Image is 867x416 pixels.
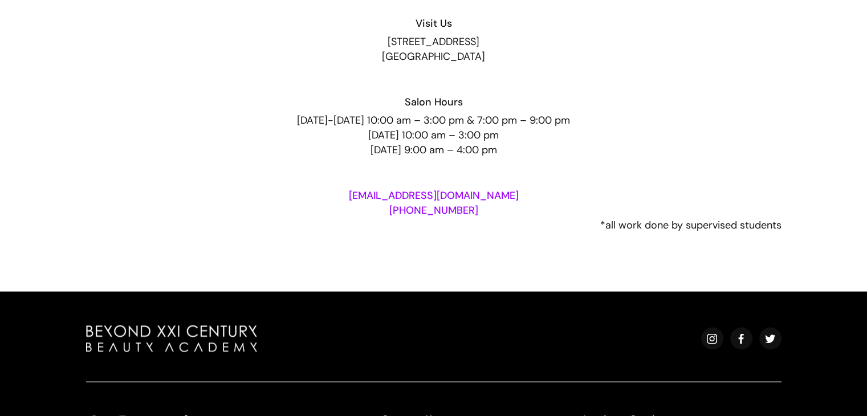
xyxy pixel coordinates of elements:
img: beyond beauty logo [86,325,257,352]
div: *all work done by supervised students [86,218,781,233]
div: [STREET_ADDRESS] [GEOGRAPHIC_DATA] [86,34,781,64]
a: [EMAIL_ADDRESS][DOMAIN_NAME] [349,189,519,202]
h6: Visit Us [86,16,781,31]
div: [DATE]-[DATE] 10:00 am – 3:00 pm & 7:00 pm – 9:00 pm [DATE] 10:00 am – 3:00 pm [DATE] 9:00 am – 4... [86,113,781,157]
a: [PHONE_NUMBER] [389,203,478,217]
h6: Salon Hours [86,95,781,109]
